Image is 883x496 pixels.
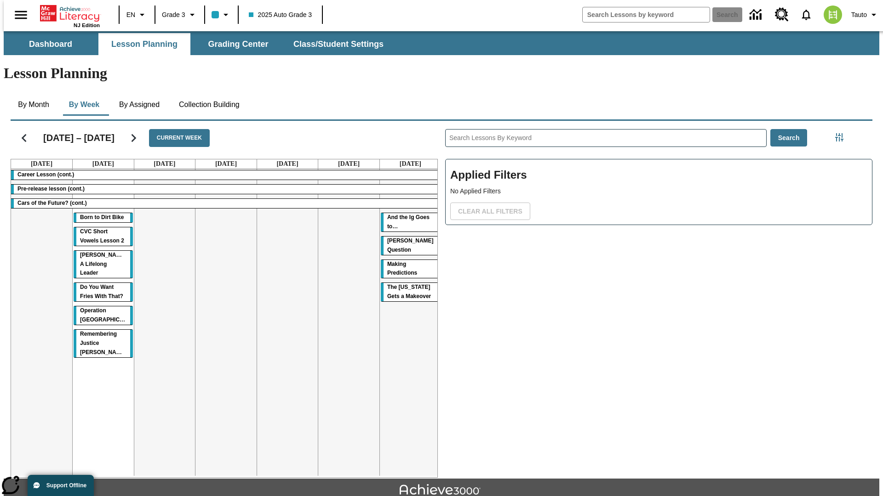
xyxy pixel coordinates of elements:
[172,94,247,116] button: Collection Building
[12,126,36,150] button: Previous
[17,171,74,178] span: Career Lesson (cont.)
[29,159,54,169] a: September 15, 2025
[80,214,124,220] span: Born to Dirt Bike
[286,33,391,55] button: Class/Student Settings
[152,159,177,169] a: September 17, 2025
[80,307,139,323] span: Operation London Bridge
[851,10,867,20] span: Tauto
[381,260,440,278] div: Making Predictions
[381,283,440,301] div: The Missouri Gets a Makeover
[112,94,167,116] button: By Assigned
[387,237,434,253] span: Joplin's Question
[74,306,133,325] div: Operation London Bridge
[438,117,872,478] div: Search
[848,6,883,23] button: Profile/Settings
[336,159,361,169] a: September 20, 2025
[74,283,133,301] div: Do You Want Fries With That?
[381,237,440,255] div: Joplin's Question
[830,128,849,147] button: Filters Side menu
[450,164,867,186] h2: Applied Filters
[4,65,879,82] h1: Lesson Planning
[192,33,284,55] button: Grading Center
[46,482,86,489] span: Support Offline
[7,1,34,28] button: Open side menu
[11,170,441,180] div: Career Lesson (cont.)
[818,3,848,27] button: Select a new avatar
[398,159,423,169] a: September 21, 2025
[744,2,769,28] a: Data Center
[11,94,57,116] button: By Month
[40,3,100,28] div: Home
[17,186,85,192] span: Pre-release lesson (cont.)
[80,228,124,244] span: CVC Short Vowels Lesson 2
[387,214,430,230] span: And the Ig Goes to…
[91,159,116,169] a: September 16, 2025
[80,252,128,276] span: Dianne Feinstein: A Lifelong Leader
[213,159,239,169] a: September 18, 2025
[11,185,441,194] div: Pre-release lesson (cont.)
[17,200,87,206] span: Cars of the Future? (cont.)
[122,6,152,23] button: Language: EN, Select a language
[824,6,842,24] img: avatar image
[149,129,210,147] button: Current Week
[794,3,818,27] a: Notifications
[126,10,135,20] span: EN
[74,213,133,222] div: Born to Dirt Bike
[5,33,97,55] button: Dashboard
[770,129,808,147] button: Search
[74,227,133,246] div: CVC Short Vowels Lesson 2
[74,251,133,278] div: Dianne Feinstein: A Lifelong Leader
[74,23,100,28] span: NJ Edition
[583,7,710,22] input: search field
[446,130,766,147] input: Search Lessons By Keyword
[122,126,145,150] button: Next
[387,261,417,276] span: Making Predictions
[98,33,190,55] button: Lesson Planning
[450,186,867,196] p: No Applied Filters
[158,6,201,23] button: Grade: Grade 3, Select a grade
[769,2,794,27] a: Resource Center, Will open in new tab
[80,284,123,299] span: Do You Want Fries With That?
[445,159,872,225] div: Applied Filters
[387,284,431,299] span: The Missouri Gets a Makeover
[61,94,107,116] button: By Week
[74,330,133,357] div: Remembering Justice O'Connor
[4,31,879,55] div: SubNavbar
[381,213,440,231] div: And the Ig Goes to…
[80,331,126,355] span: Remembering Justice O'Connor
[43,132,115,143] h2: [DATE] – [DATE]
[11,199,441,208] div: Cars of the Future? (cont.)
[249,10,312,20] span: 2025 Auto Grade 3
[162,10,185,20] span: Grade 3
[40,4,100,23] a: Home
[275,159,300,169] a: September 19, 2025
[4,33,392,55] div: SubNavbar
[28,475,94,496] button: Support Offline
[208,6,235,23] button: Class color is light blue. Change class color
[3,117,438,478] div: Calendar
